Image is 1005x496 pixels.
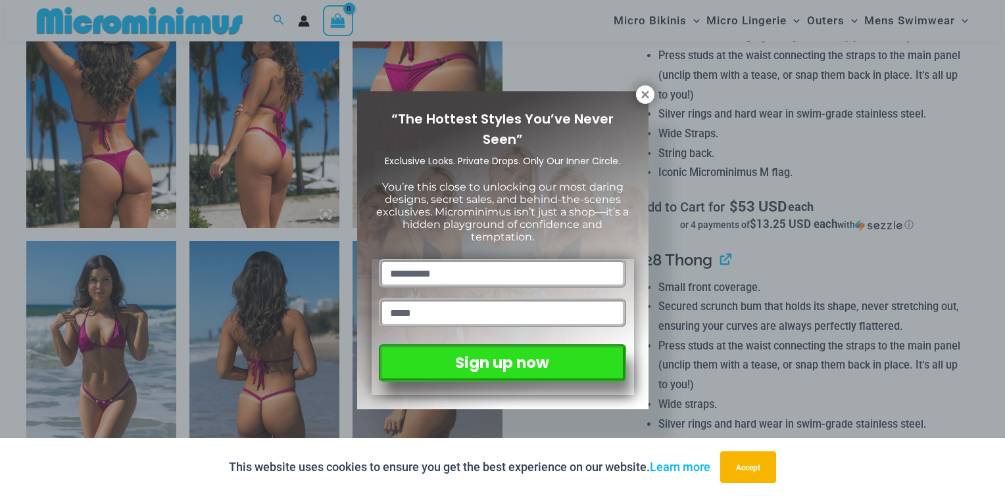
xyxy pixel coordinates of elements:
span: You’re this close to unlocking our most daring designs, secret sales, and behind-the-scenes exclu... [376,181,629,244]
span: “The Hottest Styles You’ve Never Seen” [391,110,614,148]
button: Accept [720,451,776,483]
p: This website uses cookies to ensure you get the best experience on our website. [229,457,710,477]
a: Learn more [650,460,710,474]
button: Sign up now [379,344,625,382]
span: Exclusive Looks. Private Drops. Only Our Inner Circle. [385,154,620,168]
button: Close [636,85,654,104]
